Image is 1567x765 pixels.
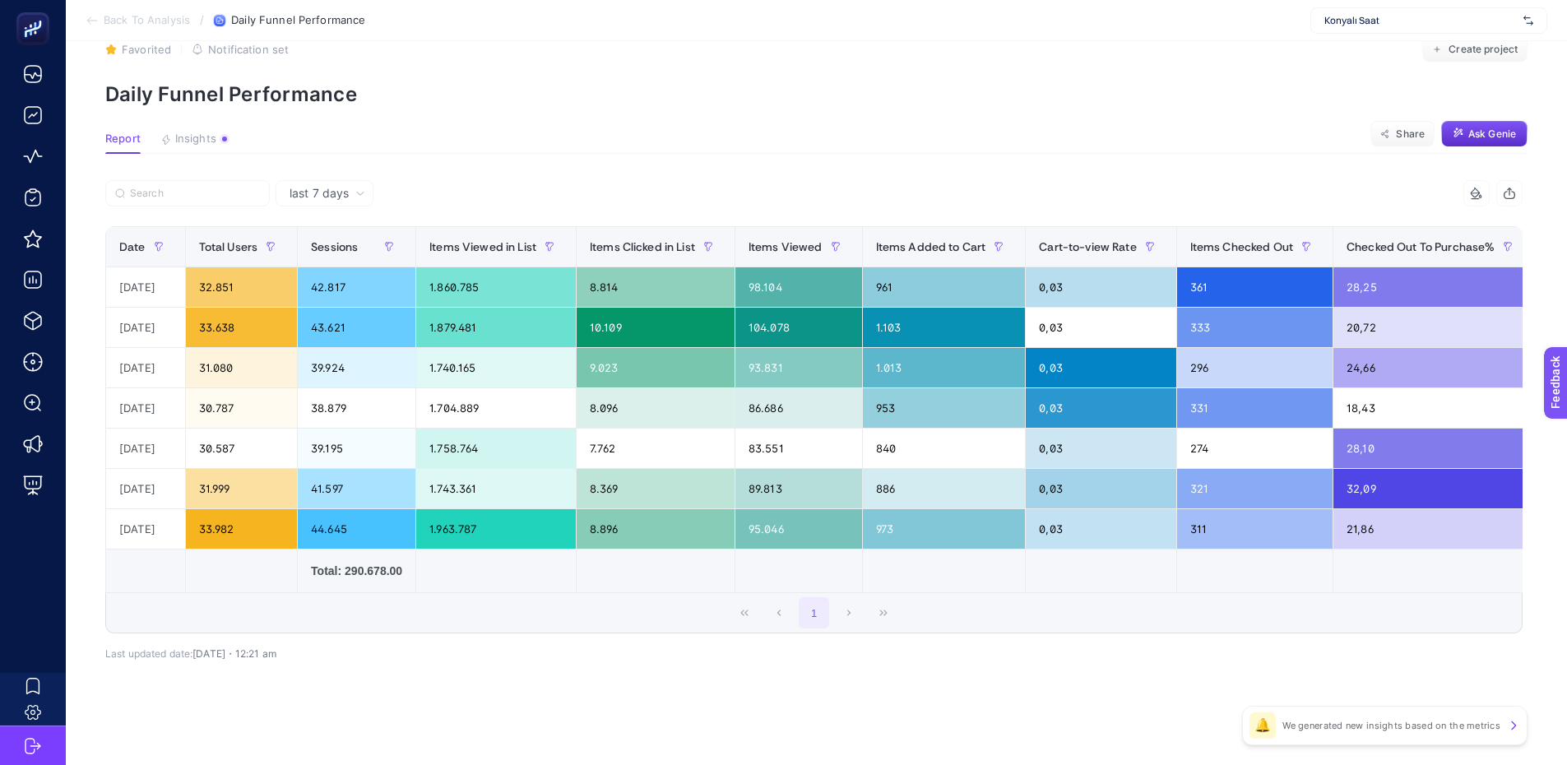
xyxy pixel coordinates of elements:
[186,429,298,468] div: 30.587
[119,240,146,253] span: Date
[1333,348,1534,387] div: 24,66
[231,14,365,27] span: Daily Funnel Performance
[130,188,260,200] input: Search
[863,348,1026,387] div: 1.013
[735,469,862,508] div: 89.813
[1370,121,1435,147] button: Share
[876,240,986,253] span: Items Added to Cart
[416,469,576,508] div: 1.743.361
[298,348,415,387] div: 39.924
[298,308,415,347] div: 43.621
[1347,240,1495,253] span: Checked Out To Purchase%
[735,429,862,468] div: 83.551
[577,388,735,428] div: 8.096
[106,388,185,428] div: [DATE]
[863,469,1026,508] div: 886
[105,82,1528,106] p: Daily Funnel Performance
[1333,388,1534,428] div: 18,43
[200,13,204,26] span: /
[186,267,298,307] div: 32.851
[106,308,185,347] div: [DATE]
[208,43,289,56] span: Notification set
[199,240,258,253] span: Total Users
[186,509,298,549] div: 33.982
[1523,12,1533,29] img: svg%3e
[1333,469,1534,508] div: 32,09
[175,132,216,146] span: Insights
[735,509,862,549] div: 95.046
[863,308,1026,347] div: 1.103
[1177,348,1333,387] div: 296
[1282,719,1500,732] p: We generated new insights based on the metrics
[416,429,576,468] div: 1.758.764
[863,429,1026,468] div: 840
[105,132,141,146] span: Report
[416,388,576,428] div: 1.704.889
[416,308,576,347] div: 1.879.481
[1333,308,1534,347] div: 20,72
[735,267,862,307] div: 98.104
[106,509,185,549] div: [DATE]
[1249,712,1276,739] div: 🔔
[1422,36,1528,63] button: Create project
[577,469,735,508] div: 8.369
[192,43,289,56] button: Notification set
[105,206,1523,660] div: last 7 days
[1026,348,1175,387] div: 0,03
[749,240,823,253] span: Items Viewed
[1449,43,1518,56] span: Create project
[106,469,185,508] div: [DATE]
[577,429,735,468] div: 7.762
[1333,267,1534,307] div: 28,25
[577,348,735,387] div: 9.023
[105,647,192,660] span: Last updated date:
[186,388,298,428] div: 30.787
[577,509,735,549] div: 8.896
[1177,308,1333,347] div: 333
[104,14,190,27] span: Back To Analysis
[590,240,695,253] span: Items Clicked in List
[577,267,735,307] div: 8.814
[735,348,862,387] div: 93.831
[1190,240,1293,253] span: Items Checked Out
[1039,240,1136,253] span: Cart-to-view Rate
[298,509,415,549] div: 44.645
[1177,509,1333,549] div: 311
[122,43,171,56] span: Favorited
[106,267,185,307] div: [DATE]
[290,185,349,202] span: last 7 days
[298,267,415,307] div: 42.817
[1026,429,1175,468] div: 0,03
[1333,429,1534,468] div: 28,10
[105,43,171,56] button: Favorited
[1177,429,1333,468] div: 274
[298,388,415,428] div: 38.879
[192,647,276,660] span: [DATE]・12:21 am
[1026,469,1175,508] div: 0,03
[311,240,358,253] span: Sessions
[416,509,576,549] div: 1.963.787
[863,388,1026,428] div: 953
[311,563,402,579] div: Total: 290.678.00
[186,308,298,347] div: 33.638
[1177,267,1333,307] div: 361
[298,469,415,508] div: 41.597
[799,597,830,628] button: 1
[186,469,298,508] div: 31.999
[735,388,862,428] div: 86.686
[106,429,185,468] div: [DATE]
[1026,509,1175,549] div: 0,03
[298,429,415,468] div: 39.195
[735,308,862,347] div: 104.078
[1026,388,1175,428] div: 0,03
[863,509,1026,549] div: 973
[1396,128,1425,141] span: Share
[1441,121,1528,147] button: Ask Genie
[186,348,298,387] div: 31.080
[416,348,576,387] div: 1.740.165
[10,5,63,18] span: Feedback
[429,240,536,253] span: Items Viewed in List
[1324,14,1517,27] span: Konyalı Saat
[1026,308,1175,347] div: 0,03
[577,308,735,347] div: 10.109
